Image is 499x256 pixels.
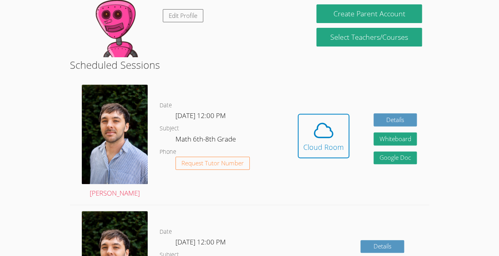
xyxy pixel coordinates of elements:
[175,237,226,246] span: [DATE] 12:00 PM
[374,113,417,126] a: Details
[160,124,179,134] dt: Subject
[374,132,417,145] button: Whiteboard
[160,101,172,111] dt: Date
[316,4,422,23] button: Create Parent Account
[316,28,422,47] a: Select Teachers/Courses
[175,157,250,170] button: Request Tutor Number
[360,240,404,253] a: Details
[160,147,176,157] dt: Phone
[298,114,349,158] button: Cloud Room
[82,85,148,199] a: [PERSON_NAME]
[163,9,203,22] a: Edit Profile
[303,142,344,153] div: Cloud Room
[181,160,244,166] span: Request Tutor Number
[175,111,226,120] span: [DATE] 12:00 PM
[374,151,417,165] a: Google Doc
[175,134,237,147] dd: Math 6th-8th Grade
[82,85,148,184] img: profile.jpg
[160,227,172,237] dt: Date
[70,57,429,72] h2: Scheduled Sessions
